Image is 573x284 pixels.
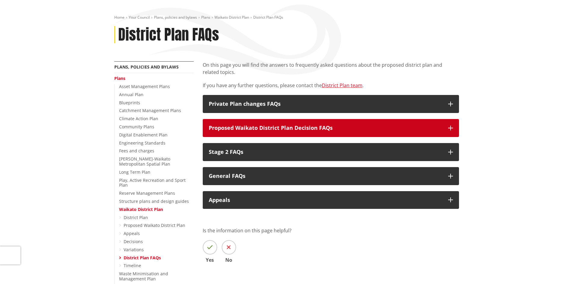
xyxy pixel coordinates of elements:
[119,124,154,130] a: Community Plans
[203,191,459,209] button: Appeals
[114,15,125,20] a: Home
[203,82,459,89] p: If you have any further questions, please contact the .
[214,15,249,20] a: Waikato District Plan
[119,116,158,121] a: Climate Action Plan
[209,172,245,179] span: General FAQs
[119,132,168,138] a: Digital Enablement Plan
[119,108,181,113] a: Catchment Management Plans
[209,149,442,155] h3: Stage 2 FAQs
[129,15,150,20] a: Your Council
[203,95,459,113] button: Private Plan changes FAQs
[119,148,154,154] a: Fees and charges
[154,15,197,20] a: Plans, policies and bylaws
[124,263,141,268] a: Timeline
[119,190,175,196] a: Reserve Management Plans
[119,198,189,204] a: Structure plans and design guides
[124,247,144,252] a: Variations
[114,64,179,70] a: Plans, policies and bylaws
[203,143,459,161] button: Stage 2 FAQs
[124,222,185,228] a: Proposed Waikato District Plan
[209,125,442,131] h3: Proposed Waikato District Plan Decision FAQs
[119,92,143,97] a: Annual Plan
[222,258,236,262] span: No
[119,84,170,89] a: Asset Management Plans
[119,271,168,282] a: Waste Minimisation and Management Plan
[124,231,140,236] a: Appeals
[114,15,459,20] nav: breadcrumb
[119,156,170,167] a: [PERSON_NAME]-Waikato Metropolitan Spatial Plan
[209,101,442,107] h3: Private Plan changes FAQs
[119,177,186,188] a: Play, Active Recreation and Sport Plan
[201,15,210,20] a: Plans
[124,255,161,261] a: District Plan FAQs
[114,75,125,81] a: Plans
[203,258,217,262] span: Yes
[119,140,165,146] a: Engineering Standards
[124,239,143,244] a: Decisions
[203,227,459,234] p: Is the information on this page helpful?
[119,169,150,175] a: Long Term Plan
[124,215,148,220] a: District Plan
[203,119,459,137] button: Proposed Waikato District Plan Decision FAQs
[209,197,442,203] div: Appeals
[322,82,362,89] a: District Plan team
[119,206,163,212] a: Waikato District Plan
[118,26,219,44] h1: District Plan FAQs
[545,259,567,280] iframe: Messenger Launcher
[253,15,283,20] span: District Plan FAQs
[119,100,140,105] a: Blueprints
[203,167,459,185] button: General FAQs
[203,61,459,76] p: On this page you will find the answers to frequently asked questions about the proposed district ...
